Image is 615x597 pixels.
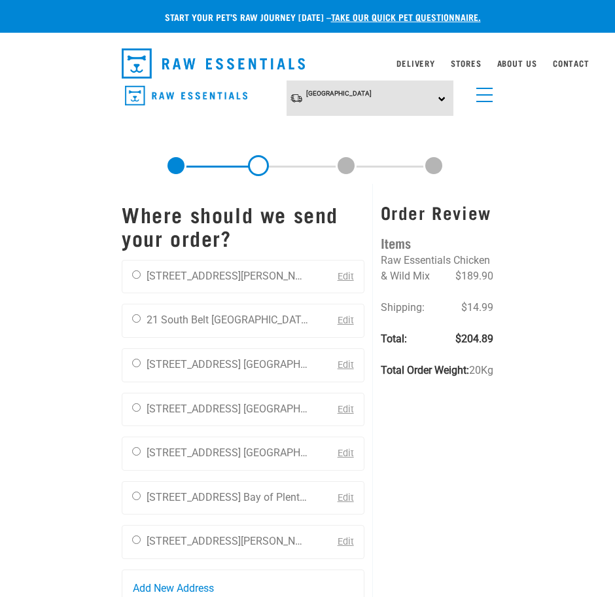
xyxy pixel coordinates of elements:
img: van-moving.png [290,93,303,103]
li: [STREET_ADDRESS] [147,358,241,371]
a: Edit [338,404,354,415]
img: Raw Essentials Logo [125,86,247,106]
h3: Order Review [381,202,493,223]
li: [GEOGRAPHIC_DATA] 1072 [243,446,368,459]
li: [STREET_ADDRESS][PERSON_NAME] [147,535,319,547]
span: 20Kg [469,363,493,378]
a: take our quick pet questionnaire. [331,14,481,19]
li: [STREET_ADDRESS] [147,491,241,503]
li: [GEOGRAPHIC_DATA] 1081 [243,403,368,415]
a: Edit [338,271,354,282]
a: Contact [553,61,589,65]
span: $14.99 [461,300,493,316]
a: Edit [338,315,354,326]
span: $189.90 [455,268,493,284]
h4: Items [381,232,493,253]
span: $204.89 [455,331,493,347]
span: [GEOGRAPHIC_DATA] [306,90,372,97]
li: [STREET_ADDRESS][PERSON_NAME] [147,270,319,282]
a: Edit [338,492,354,503]
li: [GEOGRAPHIC_DATA] 5712 [243,358,368,371]
img: Raw Essentials Logo [122,48,305,79]
a: Edit [338,448,354,459]
a: menu [470,80,493,103]
nav: dropdown navigation [111,43,504,84]
a: Delivery [396,61,434,65]
span: Raw Essentials Chicken & Wild Mix [381,254,490,282]
strong: Total Order Weight: [381,364,469,376]
a: Stores [451,61,482,65]
li: [STREET_ADDRESS] [147,446,241,459]
a: Edit [338,359,354,371]
span: Shipping: [381,301,425,314]
li: [STREET_ADDRESS] [147,403,241,415]
li: [GEOGRAPHIC_DATA] 5810 [211,314,336,326]
strong: Total: [381,333,407,345]
li: 21 South Belt [147,314,209,326]
a: About Us [497,61,537,65]
li: Bay of Plenty 3116 [243,491,331,503]
h1: Where should we send your order? [122,202,364,249]
a: Edit [338,536,354,547]
span: Add New Address [133,581,214,596]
